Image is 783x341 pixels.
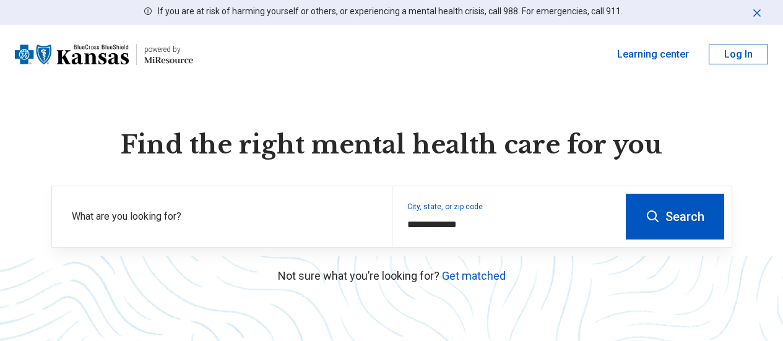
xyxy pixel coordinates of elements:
[51,129,732,161] h1: Find the right mental health care for you
[751,5,763,20] button: Dismiss
[15,40,129,69] img: Blue Cross Blue Shield Kansas
[442,269,506,282] a: Get matched
[72,209,377,224] label: What are you looking for?
[617,47,689,62] a: Learning center
[51,267,732,284] p: Not sure what you’re looking for?
[626,194,724,240] button: Search
[144,44,193,55] div: powered by
[158,5,623,18] p: If you are at risk of harming yourself or others, or experiencing a mental health crisis, call 98...
[15,40,193,69] a: Blue Cross Blue Shield Kansaspowered by
[709,45,768,64] button: Log In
